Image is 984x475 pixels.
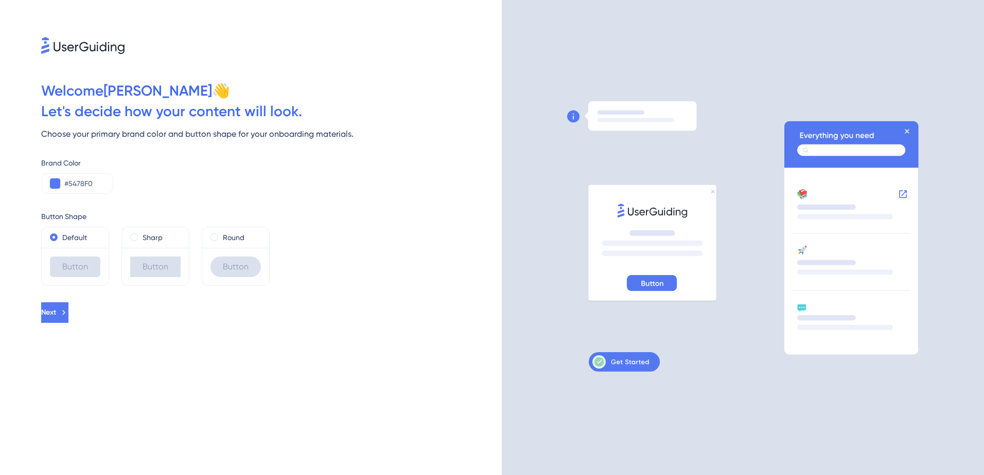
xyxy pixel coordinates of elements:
div: Button [50,257,100,277]
div: Welcome [PERSON_NAME] 👋 [41,81,502,101]
label: Round [223,231,244,244]
label: Sharp [143,231,163,244]
div: Button [130,257,181,277]
div: Button Shape [41,210,502,223]
div: Let ' s decide how your content will look. [41,101,502,122]
div: Brand Color [41,157,502,169]
div: Choose your primary brand color and button shape for your onboarding materials. [41,128,502,140]
label: Default [62,231,87,244]
span: Next [41,306,56,319]
button: Next [41,302,68,323]
div: Button [210,257,261,277]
